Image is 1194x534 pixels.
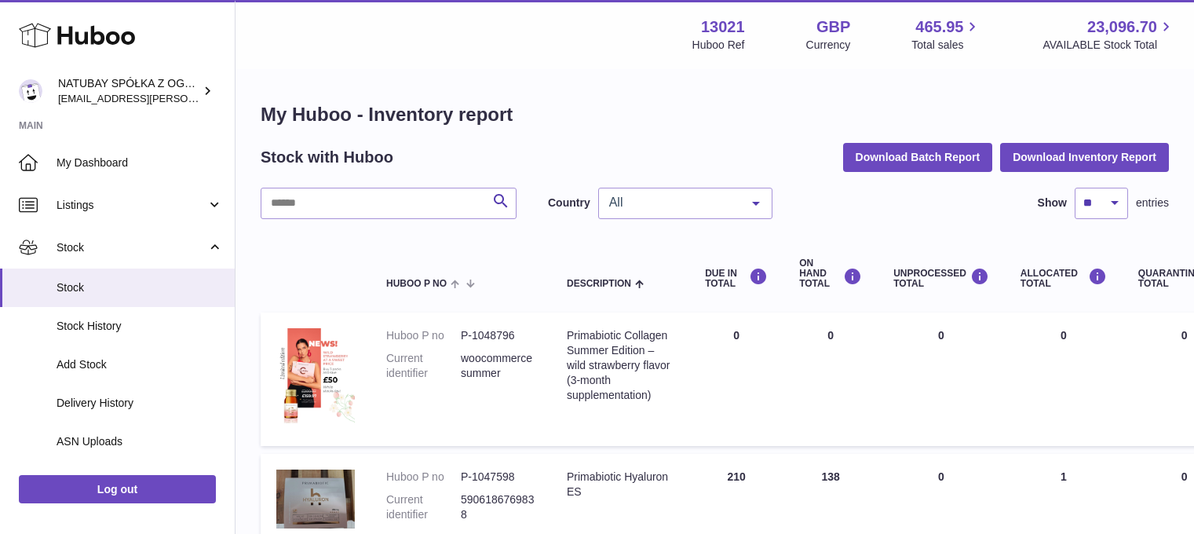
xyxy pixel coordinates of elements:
dd: 5906186769838 [461,492,535,522]
dd: P-1047598 [461,470,535,485]
h2: Stock with Huboo [261,147,393,168]
strong: GBP [816,16,850,38]
button: Download Inventory Report [1000,143,1169,171]
strong: 13021 [701,16,745,38]
dt: Current identifier [386,351,461,381]
div: DUE IN TOTAL [705,268,768,289]
td: 0 [1005,313,1123,446]
span: 0 [1181,470,1188,483]
dt: Current identifier [386,492,461,522]
span: Listings [57,198,206,213]
span: ASN Uploads [57,434,223,449]
dt: Huboo P no [386,328,461,343]
span: Huboo P no [386,279,447,289]
dd: woocommercesummer [461,351,535,381]
span: All [605,195,740,210]
span: Delivery History [57,396,223,411]
span: AVAILABLE Stock Total [1042,38,1175,53]
div: Primabiotic Hyaluron ES [567,470,674,499]
a: 465.95 Total sales [911,16,981,53]
span: My Dashboard [57,155,223,170]
span: Stock [57,280,223,295]
div: Huboo Ref [692,38,745,53]
span: Description [567,279,631,289]
img: kacper.antkowski@natubay.pl [19,79,42,103]
span: Add Stock [57,357,223,372]
h1: My Huboo - Inventory report [261,102,1169,127]
a: 23,096.70 AVAILABLE Stock Total [1042,16,1175,53]
button: Download Batch Report [843,143,993,171]
label: Country [548,196,590,210]
div: ALLOCATED Total [1021,268,1107,289]
td: 0 [783,313,878,446]
td: 0 [878,313,1005,446]
div: Currency [806,38,851,53]
td: 0 [689,313,783,446]
span: [EMAIL_ADDRESS][PERSON_NAME][DOMAIN_NAME] [58,92,315,104]
img: product image [276,328,355,426]
div: NATUBAY SPÓŁKA Z OGRANICZONĄ ODPOWIEDZIALNOŚCIĄ [58,76,199,106]
span: Stock History [57,319,223,334]
dt: Huboo P no [386,470,461,485]
span: 465.95 [915,16,963,38]
div: UNPROCESSED Total [893,268,989,289]
span: entries [1136,196,1169,210]
dd: P-1048796 [461,328,535,343]
a: Log out [19,475,216,503]
span: Stock [57,240,206,255]
span: 0 [1181,329,1188,342]
span: 23,096.70 [1087,16,1157,38]
div: ON HAND Total [799,258,862,290]
img: product image [276,470,355,529]
div: Primabiotic Collagen Summer Edition – wild strawberry flavor (3-month supplementation) [567,328,674,402]
span: Total sales [911,38,981,53]
label: Show [1038,196,1067,210]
